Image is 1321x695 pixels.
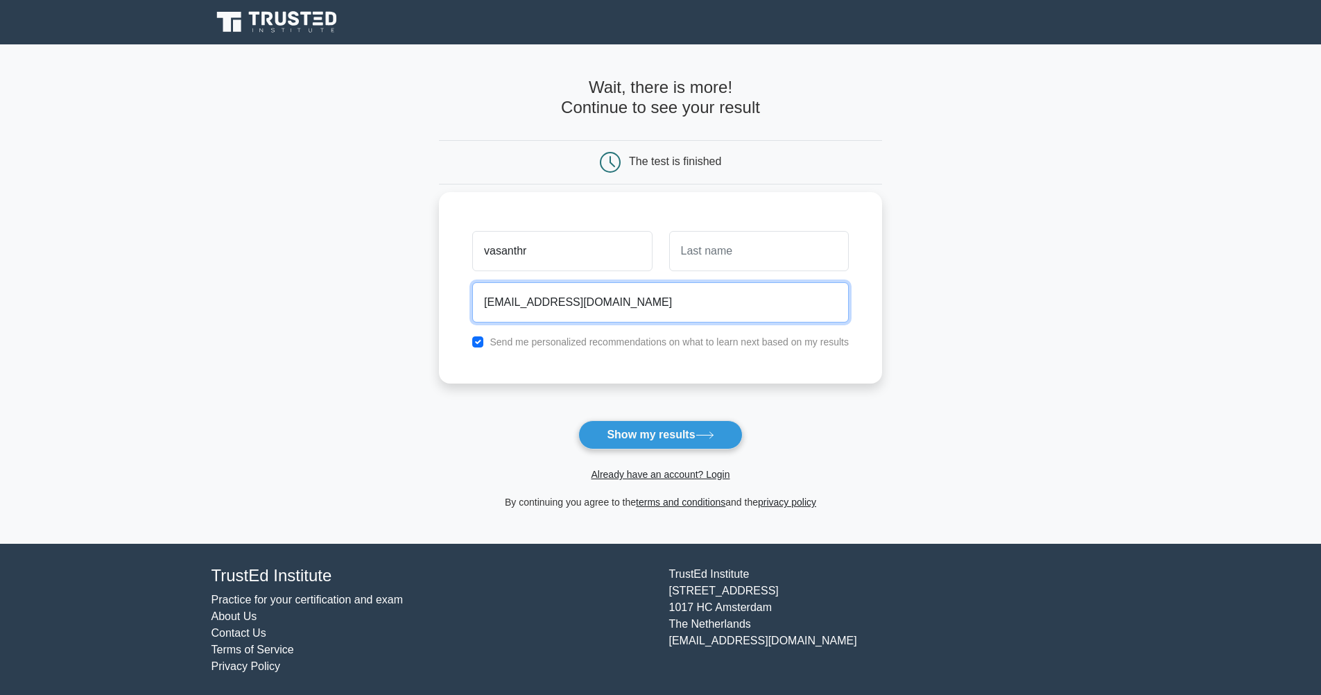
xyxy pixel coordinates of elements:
div: By continuing you agree to the and the [431,494,890,510]
a: terms and conditions [636,497,725,508]
input: Last name [669,231,849,271]
div: TrustEd Institute [STREET_ADDRESS] 1017 HC Amsterdam The Netherlands [EMAIL_ADDRESS][DOMAIN_NAME] [661,566,1119,675]
a: privacy policy [758,497,816,508]
a: Already have an account? Login [591,469,729,480]
a: About Us [211,610,257,622]
a: Contact Us [211,627,266,639]
input: Email [472,282,849,323]
input: First name [472,231,652,271]
h4: TrustEd Institute [211,566,653,586]
a: Practice for your certification and exam [211,594,404,606]
label: Send me personalized recommendations on what to learn next based on my results [490,336,849,347]
button: Show my results [578,420,742,449]
h4: Wait, there is more! Continue to see your result [439,78,882,118]
a: Terms of Service [211,644,294,655]
div: The test is finished [629,155,721,167]
a: Privacy Policy [211,660,281,672]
